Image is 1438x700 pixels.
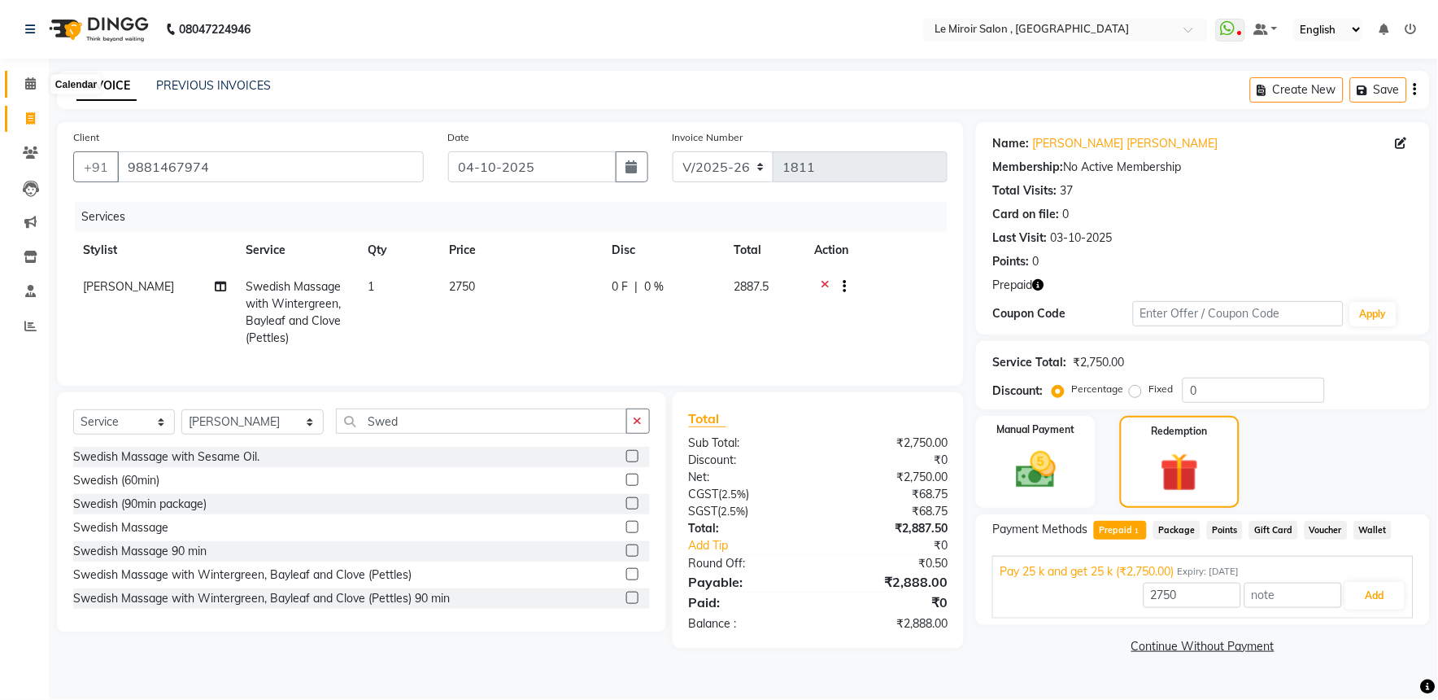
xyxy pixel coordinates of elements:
div: Coupon Code [992,305,1133,322]
th: Qty [358,232,439,269]
div: Calendar [51,75,101,94]
span: Expiry: [DATE] [1177,565,1239,579]
span: 2887.5 [734,279,769,294]
div: 0 [1062,206,1069,223]
div: Payable: [677,572,818,592]
img: _cash.svg [1004,447,1069,493]
div: 37 [1060,182,1073,199]
label: Percentage [1071,382,1123,396]
div: Service Total: [992,354,1066,371]
div: Swedish (90min package) [73,496,207,513]
th: Total [724,232,805,269]
th: Stylist [73,232,236,269]
b: 08047224946 [179,7,251,52]
div: Points: [992,253,1029,270]
div: Swedish (60min) [73,472,159,489]
th: Disc [602,232,724,269]
a: Continue Without Payment [979,638,1427,655]
div: Swedish Massage [73,519,168,536]
span: 2750 [449,279,475,294]
div: ₹0.50 [818,555,960,572]
span: 2.5% [721,505,746,518]
div: ₹68.75 [818,486,960,503]
button: Add [1345,582,1405,610]
th: Action [805,232,948,269]
div: Swedish Massage with Sesame Oil. [73,448,259,466]
div: ₹0 [842,537,960,554]
button: Save [1350,77,1407,103]
label: Date [448,130,470,145]
span: 1 [368,279,374,294]
div: Discount: [677,452,818,469]
a: Add Tip [677,537,842,554]
input: note [1244,583,1342,608]
div: Total Visits: [992,182,1057,199]
span: Total [689,410,726,427]
span: Gift Card [1249,521,1298,540]
input: Search or Scan [336,409,627,434]
span: Pay 25 k and get 25 k (₹2,750.00) [1000,563,1174,580]
span: Prepaid [1094,521,1147,540]
div: ₹68.75 [818,503,960,520]
button: Create New [1250,77,1344,103]
div: ₹2,888.00 [818,615,960,632]
th: Price [439,232,602,269]
div: Round Off: [677,555,818,572]
div: Paid: [677,593,818,612]
span: 0 % [644,278,664,295]
input: Search by Name/Mobile/Email/Code [117,151,424,182]
div: 0 [1032,253,1039,270]
div: ₹0 [818,593,960,612]
span: [PERSON_NAME] [83,279,174,294]
div: Swedish Massage with Wintergreen, Bayleaf and Clove (Pettles) [73,567,412,584]
button: Apply [1350,302,1397,326]
button: +91 [73,151,119,182]
div: 03-10-2025 [1050,230,1112,247]
span: Package [1153,521,1201,540]
div: Services [75,202,960,232]
div: Last Visit: [992,230,1047,247]
label: Redemption [1152,424,1208,439]
div: Net: [677,469,818,486]
div: Swedish Massage 90 min [73,543,207,560]
div: ( ) [677,503,818,520]
span: Prepaid [992,277,1032,294]
div: Sub Total: [677,435,818,452]
div: Name: [992,135,1029,152]
span: | [634,278,638,295]
span: 1 [1133,527,1142,536]
span: 0 F [612,278,628,295]
div: Card on file: [992,206,1059,223]
div: Discount: [992,383,1043,400]
span: Voucher [1305,521,1348,540]
input: Amount [1144,583,1241,608]
a: PREVIOUS INVOICES [156,78,271,93]
div: ( ) [677,486,818,503]
label: Invoice Number [673,130,743,145]
input: Enter Offer / Coupon Code [1133,301,1344,326]
span: CGST [689,487,719,501]
div: ₹2,750.00 [818,469,960,486]
img: _gift.svg [1148,448,1211,497]
div: ₹0 [818,452,960,469]
label: Manual Payment [997,422,1075,437]
label: Fixed [1148,382,1173,396]
span: Swedish Massage with Wintergreen, Bayleaf and Clove (Pettles) [246,279,341,345]
div: ₹2,887.50 [818,520,960,537]
th: Service [236,232,358,269]
img: logo [41,7,153,52]
div: ₹2,888.00 [818,572,960,592]
div: ₹2,750.00 [818,435,960,452]
div: Membership: [992,159,1063,176]
div: Balance : [677,615,818,632]
div: Total: [677,520,818,537]
label: Client [73,130,99,145]
span: Points [1207,521,1243,540]
span: Wallet [1354,521,1392,540]
span: 2.5% [722,488,747,501]
span: SGST [689,504,718,518]
div: Swedish Massage with Wintergreen, Bayleaf and Clove (Pettles) 90 min [73,590,450,607]
span: Payment Methods [992,521,1087,538]
div: No Active Membership [992,159,1414,176]
a: [PERSON_NAME] [PERSON_NAME] [1032,135,1218,152]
